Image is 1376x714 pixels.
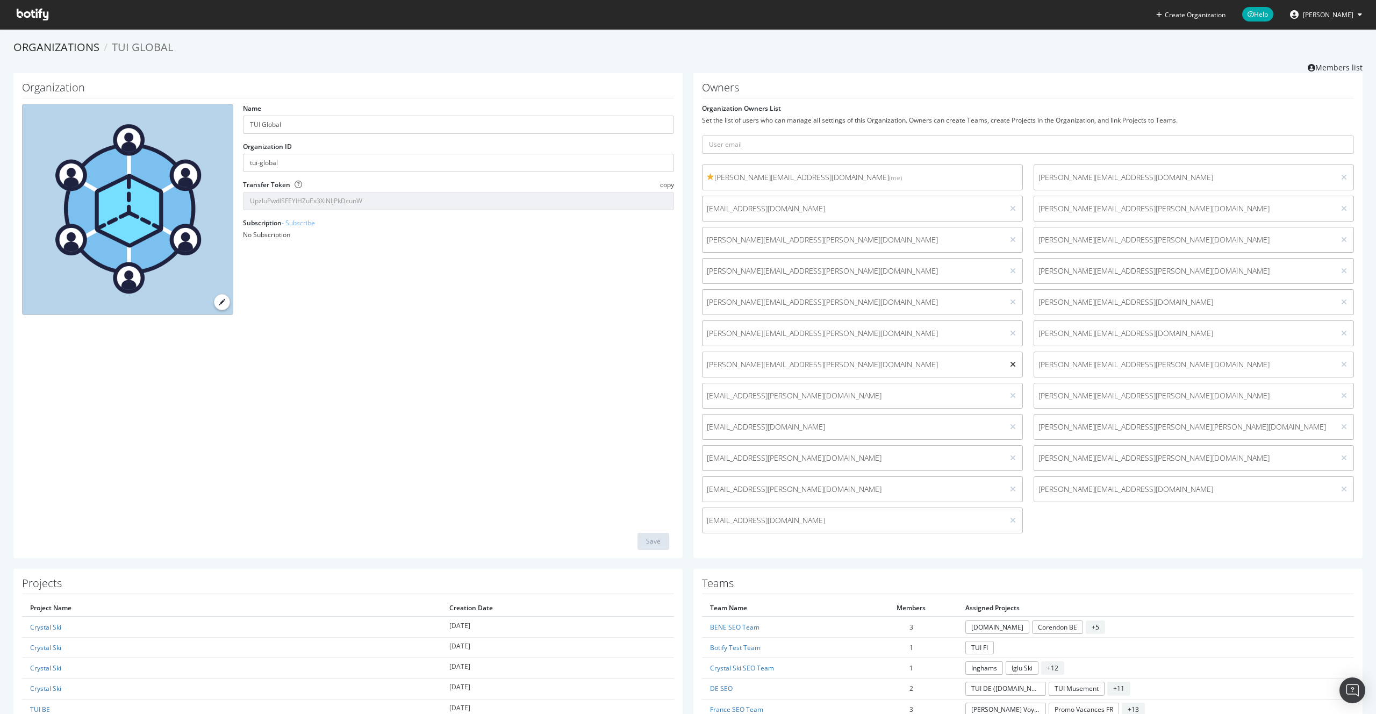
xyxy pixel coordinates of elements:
[243,116,674,134] input: name
[243,104,261,113] label: Name
[243,230,674,239] div: No Subscription
[707,484,999,495] span: [EMAIL_ADDRESS][PERSON_NAME][DOMAIN_NAME]
[1281,6,1371,23] button: [PERSON_NAME]
[112,40,173,54] span: TUI Global
[30,684,61,693] a: Crystal Ski
[1006,661,1038,675] a: Iglu Ski
[1086,620,1105,634] span: + 5
[22,82,674,98] h1: Organization
[441,617,674,638] td: [DATE]
[965,682,1046,695] a: TUI DE ([DOMAIN_NAME])
[702,577,1354,594] h1: Teams
[865,658,957,679] td: 1
[13,40,1363,55] ol: breadcrumbs
[710,684,733,693] a: DE SEO
[707,172,1018,183] span: [PERSON_NAME][EMAIL_ADDRESS][DOMAIN_NAME]
[1038,422,1331,432] span: [PERSON_NAME][EMAIL_ADDRESS][PERSON_NAME][PERSON_NAME][DOMAIN_NAME]
[707,422,999,432] span: [EMAIL_ADDRESS][DOMAIN_NAME]
[660,180,674,189] span: copy
[707,390,999,401] span: [EMAIL_ADDRESS][PERSON_NAME][DOMAIN_NAME]
[30,623,61,632] a: Crystal Ski
[702,135,1354,154] input: User email
[865,679,957,699] td: 2
[1041,661,1064,675] span: + 12
[1107,682,1130,695] span: + 11
[702,82,1354,98] h1: Owners
[1308,60,1363,73] a: Members list
[441,638,674,658] td: [DATE]
[707,297,999,308] span: [PERSON_NAME][EMAIL_ADDRESS][PERSON_NAME][DOMAIN_NAME]
[707,266,999,276] span: [PERSON_NAME][EMAIL_ADDRESS][PERSON_NAME][DOMAIN_NAME]
[1038,328,1331,339] span: [PERSON_NAME][EMAIL_ADDRESS][DOMAIN_NAME]
[1038,234,1331,245] span: [PERSON_NAME][EMAIL_ADDRESS][PERSON_NAME][DOMAIN_NAME]
[1038,453,1331,463] span: [PERSON_NAME][EMAIL_ADDRESS][PERSON_NAME][DOMAIN_NAME]
[1038,359,1331,370] span: [PERSON_NAME][EMAIL_ADDRESS][PERSON_NAME][DOMAIN_NAME]
[441,679,674,699] td: [DATE]
[1038,484,1331,495] span: [PERSON_NAME][EMAIL_ADDRESS][DOMAIN_NAME]
[30,663,61,673] a: Crystal Ski
[865,638,957,658] td: 1
[243,154,674,172] input: Organization ID
[865,599,957,617] th: Members
[646,537,661,546] div: Save
[702,104,781,113] label: Organization Owners List
[30,643,61,652] a: Crystal Ski
[957,599,1354,617] th: Assigned Projects
[637,533,669,550] button: Save
[1032,620,1083,634] a: Corendon BE
[1303,10,1353,19] span: Osman Khan
[965,661,1003,675] a: Inghams
[243,218,315,227] label: Subscription
[1339,677,1365,703] div: Open Intercom Messenger
[702,116,1354,125] div: Set the list of users who can manage all settings of this Organization. Owners can create Teams, ...
[707,203,999,214] span: [EMAIL_ADDRESS][DOMAIN_NAME]
[243,180,290,189] label: Transfer Token
[1038,203,1331,214] span: [PERSON_NAME][EMAIL_ADDRESS][PERSON_NAME][DOMAIN_NAME]
[865,617,957,638] td: 3
[965,620,1029,634] a: [DOMAIN_NAME]
[710,705,763,714] a: France SEO Team
[243,142,292,151] label: Organization ID
[441,658,674,679] td: [DATE]
[710,663,774,673] a: Crystal Ski SEO Team
[1038,390,1331,401] span: [PERSON_NAME][EMAIL_ADDRESS][PERSON_NAME][DOMAIN_NAME]
[1038,266,1331,276] span: [PERSON_NAME][EMAIL_ADDRESS][PERSON_NAME][DOMAIN_NAME]
[1038,172,1331,183] span: [PERSON_NAME][EMAIL_ADDRESS][DOMAIN_NAME]
[707,453,999,463] span: [EMAIL_ADDRESS][PERSON_NAME][DOMAIN_NAME]
[30,705,50,714] a: TUI BE
[1049,682,1105,695] a: TUI Musement
[889,173,902,182] small: (me)
[441,599,674,617] th: Creation Date
[710,623,759,632] a: BENE SEO Team
[965,641,994,654] a: TUI FI
[707,328,999,339] span: [PERSON_NAME][EMAIL_ADDRESS][PERSON_NAME][DOMAIN_NAME]
[22,577,674,594] h1: Projects
[1156,10,1226,20] button: Create Organization
[282,218,315,227] a: - Subscribe
[13,40,99,54] a: Organizations
[1242,7,1273,22] span: Help
[707,359,999,370] span: [PERSON_NAME][EMAIL_ADDRESS][PERSON_NAME][DOMAIN_NAME]
[710,643,761,652] a: Botify Test Team
[1038,297,1331,308] span: [PERSON_NAME][EMAIL_ADDRESS][DOMAIN_NAME]
[702,599,865,617] th: Team Name
[22,599,441,617] th: Project Name
[707,234,999,245] span: [PERSON_NAME][EMAIL_ADDRESS][PERSON_NAME][DOMAIN_NAME]
[707,515,999,526] span: [EMAIL_ADDRESS][DOMAIN_NAME]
